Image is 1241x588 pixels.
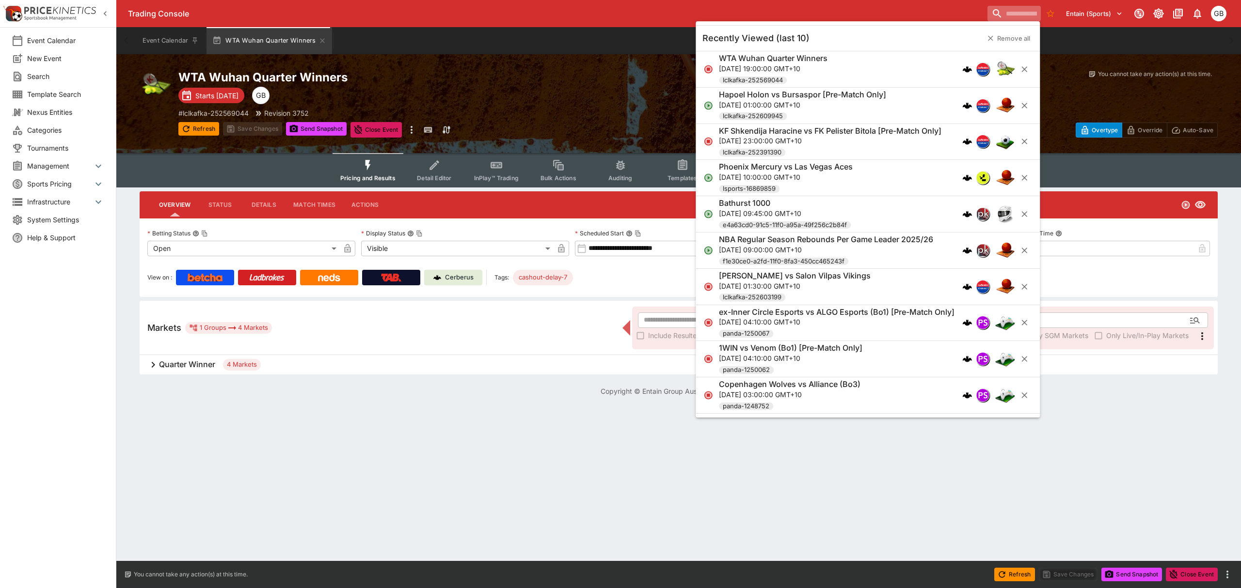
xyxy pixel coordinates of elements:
[27,53,104,63] span: New Event
[962,137,972,146] div: cerberus
[416,230,423,237] button: Copy To Clipboard
[513,273,573,282] span: cashout-delay-7
[207,27,332,54] button: WTA Wuhan Quarter Winners
[24,7,96,14] img: PriceKinetics
[242,193,286,217] button: Details
[27,215,104,225] span: System Settings
[1060,6,1129,21] button: Select Tenant
[962,246,972,255] img: logo-cerberus.svg
[27,107,104,117] span: Nexus Entities
[1043,6,1058,21] button: No Bookmarks
[703,64,713,74] svg: Closed
[134,570,248,579] p: You cannot take any action(s) at this time.
[27,71,104,81] span: Search
[407,230,414,237] button: Display StatusCopy To Clipboard
[976,244,989,257] div: pricekinetics
[719,208,851,218] p: [DATE] 09:45:00 GMT+10
[608,174,632,182] span: Auditing
[962,354,972,364] img: logo-cerberus.svg
[719,402,773,411] span: panda-1248752
[719,184,780,194] span: lsports-16869859
[1076,123,1122,138] button: Overtype
[962,390,972,400] img: logo-cerberus.svg
[1092,125,1118,135] p: Overtype
[27,35,104,46] span: Event Calendar
[962,137,972,146] img: logo-cerberus.svg
[719,148,785,157] span: lclkafka-252391390
[962,318,972,327] div: cerberus
[286,193,343,217] button: Match Times
[140,70,171,101] img: tennis.png
[249,274,285,281] img: Ladbrokes
[198,193,242,217] button: Status
[719,76,787,85] span: lclkafka-252569044
[719,198,770,208] h6: Bathurst 1000
[513,270,573,285] div: Betting Target: cerberus
[995,96,1015,115] img: basketball.png
[1150,5,1167,22] button: Toggle light/dark mode
[137,27,205,54] button: Event Calendar
[719,111,787,121] span: lclkafka-252609945
[976,388,989,402] div: pandascore
[719,257,848,266] span: f1e30ce0-a2fd-11f0-8fa3-450cc465243f
[719,329,773,339] span: panda-1250067
[27,197,93,207] span: Infrastructure
[147,241,340,256] div: Open
[1055,230,1062,237] button: Play Resume Time
[995,313,1015,332] img: esports.png
[976,99,989,112] div: lclkafka
[962,209,972,219] div: cerberus
[962,318,972,327] img: logo-cerberus.svg
[333,153,1025,187] div: Event type filters
[702,32,810,44] h5: Recently Viewed (last 10)
[147,322,181,333] h5: Markets
[1138,125,1162,135] p: Override
[147,270,172,285] label: View on :
[995,132,1015,151] img: soccer.png
[995,168,1015,187] img: basketball.png
[1098,70,1212,78] p: You cannot take any action(s) at this time.
[703,101,713,110] svg: Open
[340,174,396,182] span: Pricing and Results
[719,172,853,182] p: [DATE] 10:00:00 GMT+10
[962,209,972,219] img: logo-cerberus.svg
[27,143,104,153] span: Tournaments
[223,360,261,370] span: 4 Markets
[318,274,340,281] img: Neds
[433,274,441,281] img: Cerberus
[703,354,713,364] svg: Closed
[719,90,886,100] h6: Hapoel Holon vs Bursaspor [Pre-Match Only]
[178,70,698,85] h2: Copy To Clipboard
[719,220,851,230] span: e4a63cd0-91c5-11f0-a95a-49f256c2b84f
[1194,199,1206,211] svg: Visible
[962,282,972,292] img: logo-cerberus.svg
[719,136,941,146] p: [DATE] 23:00:00 GMT+10
[1189,5,1206,22] button: Notifications
[361,229,405,237] p: Display Status
[995,60,1015,79] img: tennis.png
[1106,330,1189,340] span: Only Live/In-Play Markets
[27,179,93,189] span: Sports Pricing
[962,246,972,255] div: cerberus
[575,229,624,237] p: Scheduled Start
[719,317,955,327] p: [DATE] 04:10:00 GMT+10
[995,386,1015,405] img: esports.png
[976,135,989,148] div: lclkafka
[962,390,972,400] div: cerberus
[252,87,270,104] div: Gareth Brown
[474,174,519,182] span: InPlay™ Trading
[995,241,1015,260] img: basketball.png
[1222,569,1233,580] button: more
[962,354,972,364] div: cerberus
[995,204,1015,224] img: motorracing.png
[1186,311,1204,329] button: Open
[962,282,972,292] div: cerberus
[406,122,417,138] button: more
[1028,330,1088,340] span: Only SGM Markets
[976,244,989,257] img: pricekinetics.png
[962,64,972,74] img: logo-cerberus.svg
[1196,330,1208,342] svg: More
[703,209,713,219] svg: Open
[1169,5,1187,22] button: Documentation
[703,390,713,400] svg: Closed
